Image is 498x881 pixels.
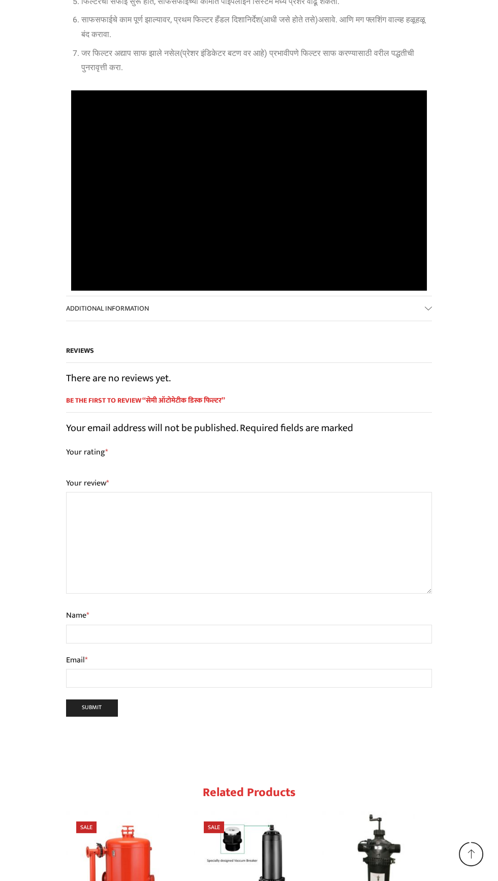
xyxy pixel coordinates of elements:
iframe: ड्रिप को चोकप होने से बचाएँ, Avoid drip irrigation from being choked, Semi Automatic Disc Filter [71,90,427,291]
label: Name [66,609,432,622]
li: साफसफाईचे काम पूर्ण झाल्यावर, प्रथम फिल्टर हँडल दिशानिर्देश(आधी जसे होते तसे)असावे. आणि मग फ्लशिं... [81,13,427,42]
a: Additional information [66,296,432,321]
p: There are no reviews yet. [66,370,432,386]
label: Your review [66,477,432,490]
h2: Reviews [66,347,432,363]
input: Submit [66,700,117,716]
label: Email [66,654,432,667]
span: Be the first to review “सेमी ऑटोमेटीक डिस्क फिल्टर” [66,397,432,413]
li: जर फिल्टर अद्याप साफ झाले नसेल(प्रेशर इंडिकेटर बटण वर आहे) प्रभावीपणे फिल्टर साफ करण्यासाठी वरील ... [81,46,427,75]
span: Sale [204,822,224,833]
span: Your email address will not be published. Required fields are marked [66,419,353,437]
span: Additional information [66,302,149,314]
span: Related products [203,782,296,803]
label: Your rating [66,446,432,458]
span: Sale [76,822,97,833]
